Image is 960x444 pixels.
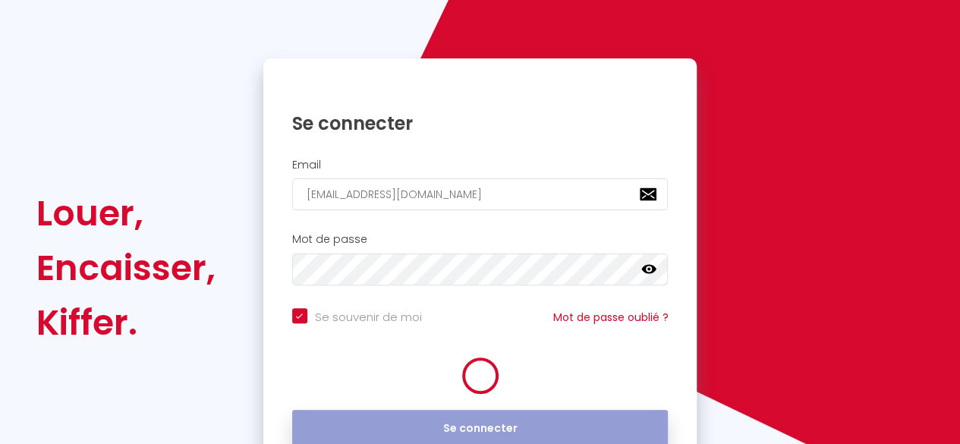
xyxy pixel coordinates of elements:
h1: Se connecter [292,112,669,135]
div: Encaisser, [36,241,216,295]
input: Ton Email [292,178,669,210]
a: Mot de passe oublié ? [552,310,668,325]
h2: Mot de passe [292,233,669,246]
div: Louer, [36,186,216,241]
div: Kiffer. [36,295,216,350]
h2: Email [292,159,669,172]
